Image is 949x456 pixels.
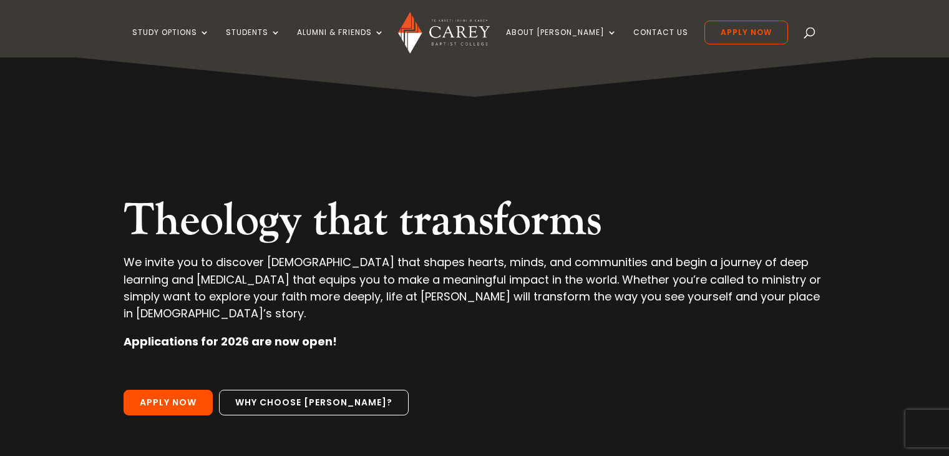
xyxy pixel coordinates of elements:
a: About [PERSON_NAME] [506,28,617,57]
a: Apply Now [124,390,213,416]
strong: Applications for 2026 are now open! [124,334,337,349]
a: Study Options [132,28,210,57]
img: Carey Baptist College [398,12,490,54]
a: Apply Now [704,21,788,44]
h2: Theology that transforms [124,194,825,254]
a: Students [226,28,281,57]
a: Why choose [PERSON_NAME]? [219,390,409,416]
a: Alumni & Friends [297,28,384,57]
p: We invite you to discover [DEMOGRAPHIC_DATA] that shapes hearts, minds, and communities and begin... [124,254,825,333]
a: Contact Us [633,28,688,57]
